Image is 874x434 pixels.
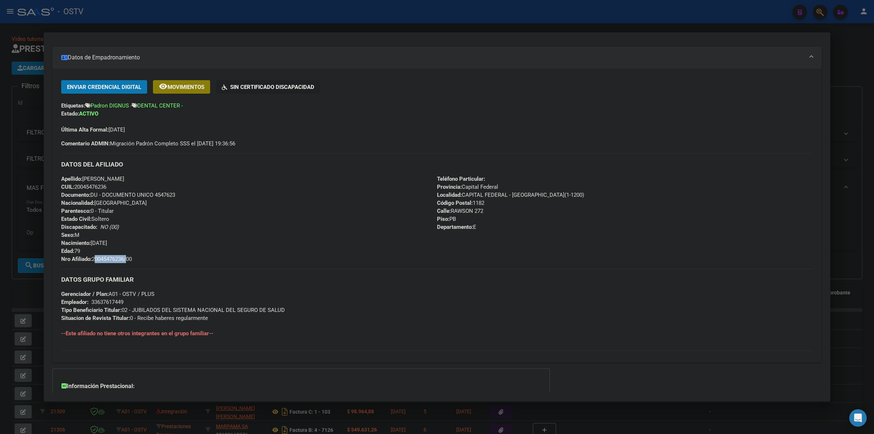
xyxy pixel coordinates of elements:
[61,216,109,222] span: Soltero
[61,248,74,254] strong: Edad:
[437,216,456,222] span: PB
[91,298,123,306] div: 33637617449
[61,240,91,246] strong: Nacimiento:
[61,256,132,262] span: 20045476236/00
[159,82,168,91] mat-icon: remove_red_eye
[61,307,285,313] span: 02 - JUBILADOS DEL SISTEMA NACIONAL DEL SEGURO DE SALUD
[61,102,85,109] strong: Etiquetas:
[61,307,122,313] strong: Tipo Beneficiario Titular:
[61,256,92,262] strong: Nro Afiliado:
[437,216,449,222] strong: Piso:
[61,248,80,254] span: 79
[153,80,210,94] button: Movimientos
[61,192,90,198] strong: Documento:
[437,184,462,190] strong: Provincia:
[61,176,124,182] span: [PERSON_NAME]
[100,224,119,230] i: NO (00)
[61,184,106,190] span: 20045476236
[61,126,125,133] span: [DATE]
[62,382,541,391] h3: Información Prestacional:
[137,102,183,109] span: DENTAL CENTER -
[52,69,822,362] div: Datos de Empadronamiento
[437,208,483,214] span: RAWSON 272
[61,200,147,206] span: [GEOGRAPHIC_DATA]
[61,224,97,230] strong: Discapacitado:
[61,192,175,198] span: DU - DOCUMENTO UNICO 4547623
[61,291,109,297] strong: Gerenciador / Plan:
[61,315,208,321] span: 0 - Recibe haberes regularmente
[849,409,867,427] div: Open Intercom Messenger
[61,329,813,337] h4: --Este afiliado no tiene otros integrantes en el grupo familiar--
[437,200,473,206] strong: Código Postal:
[61,216,91,222] strong: Estado Civil:
[61,291,154,297] span: A01 - OSTV / PLUS
[437,192,462,198] strong: Localidad:
[61,208,91,214] strong: Parentesco:
[437,224,473,230] strong: Departamento:
[61,140,235,148] span: Migración Padrón Completo SSS el [DATE] 19:36:56
[61,232,79,238] span: M
[61,315,130,321] strong: Situacion de Revista Titular:
[61,53,804,62] mat-panel-title: Datos de Empadronamiento
[437,192,584,198] span: CAPITAL FEDERAL - [GEOGRAPHIC_DATA](1-1200)
[61,160,813,168] h3: DATOS DEL AFILIADO
[61,240,107,246] span: [DATE]
[437,208,451,214] strong: Calle:
[168,84,204,90] span: Movimientos
[61,80,147,94] button: Enviar Credencial Digital
[61,110,79,117] strong: Estado:
[437,184,498,190] span: Capital Federal
[61,200,94,206] strong: Nacionalidad:
[91,102,132,109] span: Padron DIGNUS -
[216,80,320,94] button: Sin Certificado Discapacidad
[79,110,98,117] strong: ACTIVO
[61,208,114,214] span: 0 - Titular
[61,184,74,190] strong: CUIL:
[437,224,476,230] span: E
[52,47,822,69] mat-expansion-panel-header: Datos de Empadronamiento
[437,200,484,206] span: 1182
[67,84,141,90] span: Enviar Credencial Digital
[61,232,75,238] strong: Sexo:
[230,84,314,90] span: Sin Certificado Discapacidad
[61,176,82,182] strong: Apellido:
[61,126,109,133] strong: Última Alta Formal:
[61,140,110,147] strong: Comentario ADMIN:
[61,299,88,305] strong: Empleador:
[61,275,813,284] h3: DATOS GRUPO FAMILIAR
[437,176,485,182] strong: Teléfono Particular:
